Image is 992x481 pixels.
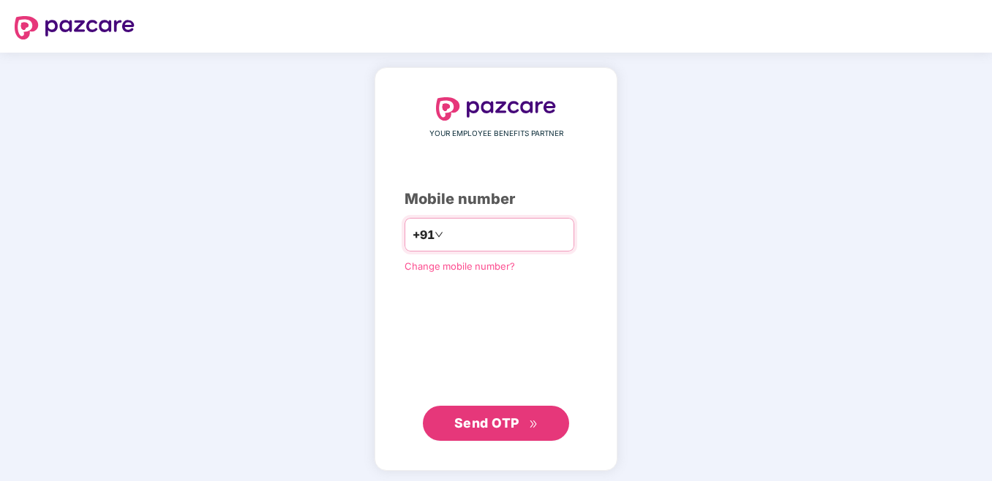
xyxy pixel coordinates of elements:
[423,406,569,441] button: Send OTPdouble-right
[435,230,443,239] span: down
[454,415,519,431] span: Send OTP
[405,188,587,211] div: Mobile number
[405,260,515,272] a: Change mobile number?
[436,97,556,121] img: logo
[413,226,435,244] span: +91
[529,420,538,429] span: double-right
[15,16,135,39] img: logo
[429,128,563,140] span: YOUR EMPLOYEE BENEFITS PARTNER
